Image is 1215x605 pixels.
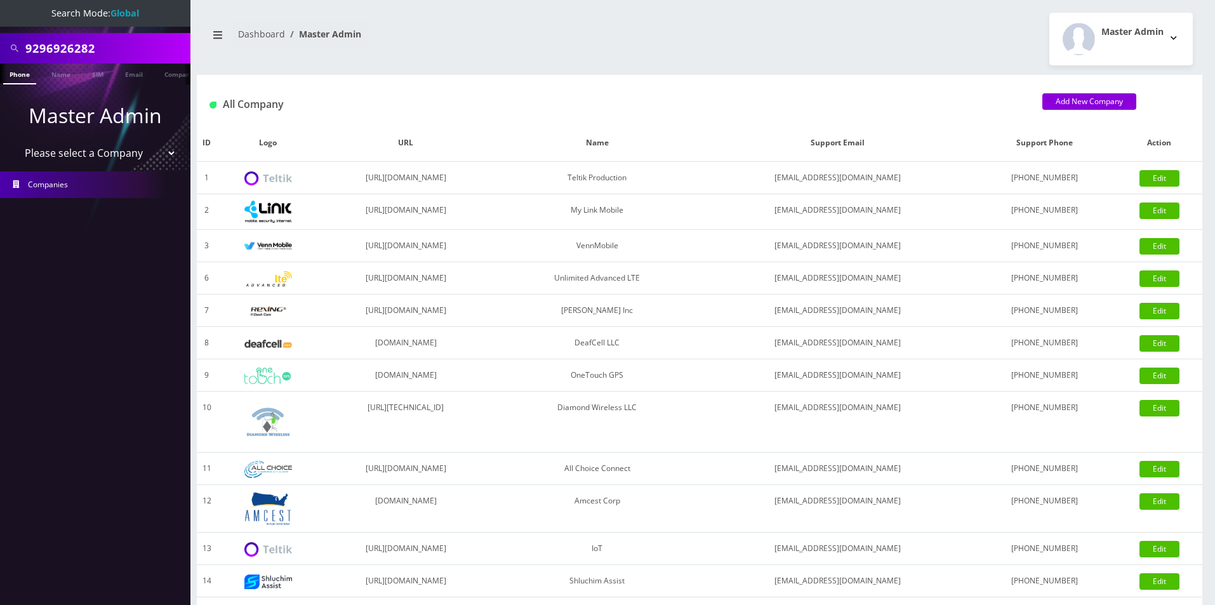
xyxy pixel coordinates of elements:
[973,262,1116,295] td: [PHONE_NUMBER]
[1139,203,1179,219] a: Edit
[209,98,1023,110] h1: All Company
[197,230,217,262] td: 3
[1139,335,1179,352] a: Edit
[973,359,1116,392] td: [PHONE_NUMBER]
[244,340,292,348] img: DeafCell LLC
[973,485,1116,533] td: [PHONE_NUMBER]
[702,262,973,295] td: [EMAIL_ADDRESS][DOMAIN_NAME]
[244,305,292,317] img: Rexing Inc
[702,295,973,327] td: [EMAIL_ADDRESS][DOMAIN_NAME]
[1117,124,1202,162] th: Action
[1139,303,1179,319] a: Edit
[45,63,77,83] a: Name
[492,230,702,262] td: VennMobile
[1139,270,1179,287] a: Edit
[319,162,493,194] td: [URL][DOMAIN_NAME]
[244,461,292,478] img: All Choice Connect
[973,565,1116,597] td: [PHONE_NUMBER]
[319,194,493,230] td: [URL][DOMAIN_NAME]
[973,453,1116,485] td: [PHONE_NUMBER]
[702,327,973,359] td: [EMAIL_ADDRESS][DOMAIN_NAME]
[492,485,702,533] td: Amcest Corp
[1139,541,1179,557] a: Edit
[492,124,702,162] th: Name
[492,262,702,295] td: Unlimited Advanced LTE
[973,162,1116,194] td: [PHONE_NUMBER]
[158,63,201,83] a: Company
[1139,238,1179,255] a: Edit
[244,201,292,223] img: My Link Mobile
[1139,461,1179,477] a: Edit
[319,359,493,392] td: [DOMAIN_NAME]
[197,262,217,295] td: 6
[702,230,973,262] td: [EMAIL_ADDRESS][DOMAIN_NAME]
[973,124,1116,162] th: Support Phone
[702,162,973,194] td: [EMAIL_ADDRESS][DOMAIN_NAME]
[110,7,139,19] strong: Global
[1139,400,1179,416] a: Edit
[25,36,187,60] input: Search All Companies
[702,565,973,597] td: [EMAIL_ADDRESS][DOMAIN_NAME]
[244,542,292,557] img: IoT
[702,533,973,565] td: [EMAIL_ADDRESS][DOMAIN_NAME]
[492,533,702,565] td: IoT
[702,194,973,230] td: [EMAIL_ADDRESS][DOMAIN_NAME]
[285,27,361,41] li: Master Admin
[492,453,702,485] td: All Choice Connect
[28,179,68,190] span: Companies
[197,485,217,533] td: 12
[51,7,139,19] span: Search Mode:
[492,359,702,392] td: OneTouch GPS
[319,230,493,262] td: [URL][DOMAIN_NAME]
[1101,27,1164,37] h2: Master Admin
[197,359,217,392] td: 9
[492,295,702,327] td: [PERSON_NAME] Inc
[319,295,493,327] td: [URL][DOMAIN_NAME]
[1042,93,1136,110] a: Add New Company
[319,262,493,295] td: [URL][DOMAIN_NAME]
[492,392,702,453] td: Diamond Wireless LLC
[197,565,217,597] td: 14
[492,194,702,230] td: My Link Mobile
[119,63,149,83] a: Email
[319,485,493,533] td: [DOMAIN_NAME]
[217,124,319,162] th: Logo
[702,485,973,533] td: [EMAIL_ADDRESS][DOMAIN_NAME]
[244,242,292,251] img: VennMobile
[702,359,973,392] td: [EMAIL_ADDRESS][DOMAIN_NAME]
[319,533,493,565] td: [URL][DOMAIN_NAME]
[244,368,292,384] img: OneTouch GPS
[1139,573,1179,590] a: Edit
[492,162,702,194] td: Teltik Production
[973,392,1116,453] td: [PHONE_NUMBER]
[244,171,292,186] img: Teltik Production
[206,21,690,57] nav: breadcrumb
[197,392,217,453] td: 10
[319,124,493,162] th: URL
[973,533,1116,565] td: [PHONE_NUMBER]
[319,565,493,597] td: [URL][DOMAIN_NAME]
[197,194,217,230] td: 2
[3,63,36,84] a: Phone
[197,533,217,565] td: 13
[197,295,217,327] td: 7
[492,327,702,359] td: DeafCell LLC
[319,392,493,453] td: [URL][TECHNICAL_ID]
[973,295,1116,327] td: [PHONE_NUMBER]
[197,162,217,194] td: 1
[492,565,702,597] td: Shluchim Assist
[1049,13,1193,65] button: Master Admin
[197,453,217,485] td: 11
[86,63,110,83] a: SIM
[973,230,1116,262] td: [PHONE_NUMBER]
[238,28,285,40] a: Dashboard
[973,194,1116,230] td: [PHONE_NUMBER]
[244,491,292,526] img: Amcest Corp
[1139,493,1179,510] a: Edit
[319,327,493,359] td: [DOMAIN_NAME]
[244,271,292,287] img: Unlimited Advanced LTE
[702,392,973,453] td: [EMAIL_ADDRESS][DOMAIN_NAME]
[197,327,217,359] td: 8
[973,327,1116,359] td: [PHONE_NUMBER]
[702,124,973,162] th: Support Email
